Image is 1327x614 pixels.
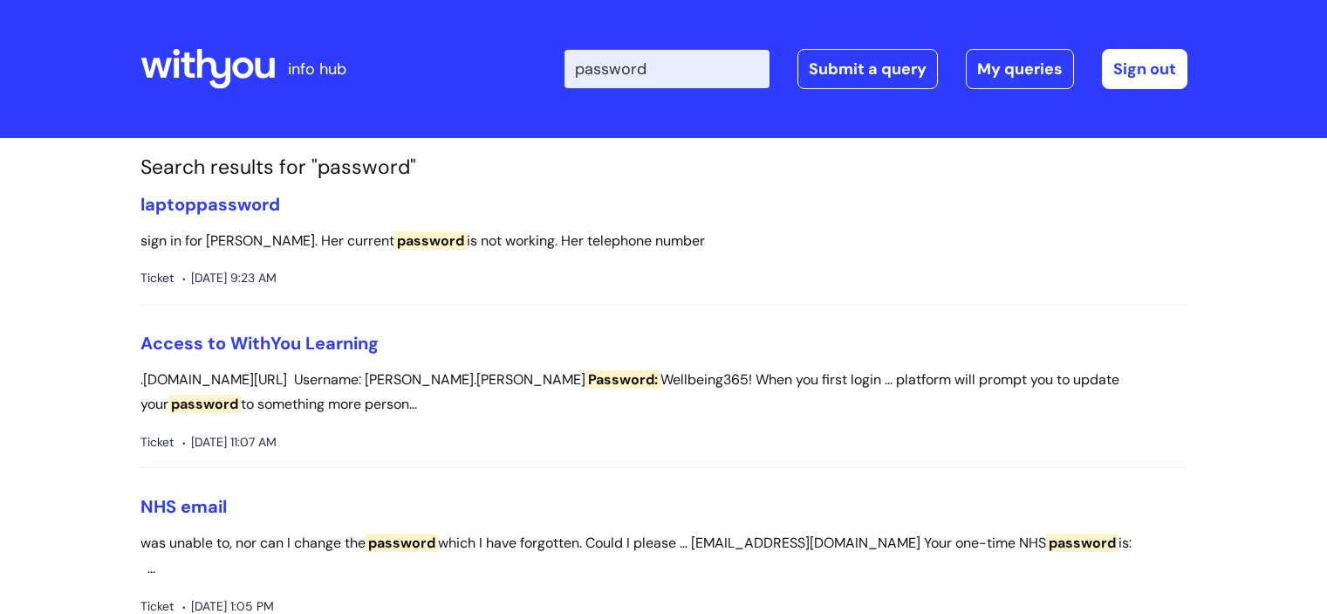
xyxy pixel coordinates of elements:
span: password [196,193,280,216]
span: password [366,534,438,552]
p: info hub [288,55,346,83]
span: password [168,395,241,413]
p: .[DOMAIN_NAME][URL] Username: [PERSON_NAME].[PERSON_NAME] Wellbeing365! When you first login ... ... [140,368,1187,418]
a: NHS email [140,495,227,518]
p: sign in for [PERSON_NAME]. Her current is not working. Her telephone number [140,229,1187,254]
span: Ticket [140,267,174,289]
span: Ticket [140,431,174,453]
span: password [1046,534,1118,552]
span: [DATE] 11:07 AM [182,431,277,453]
span: [DATE] 9:23 AM [182,267,277,289]
a: My queries [966,49,1074,89]
span: Password: [585,370,660,389]
a: Access to WithYou Learning [140,332,379,355]
a: Submit a query [797,49,938,89]
div: | - [564,49,1187,89]
p: was unable to, nor can I change the which I have forgotten. Could I please ... [EMAIL_ADDRESS][DO... [140,531,1187,582]
input: Search [564,50,770,88]
a: Sign out [1102,49,1187,89]
a: laptoppassword [140,193,280,216]
span: password [394,231,467,250]
h1: Search results for "password" [140,155,1187,180]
